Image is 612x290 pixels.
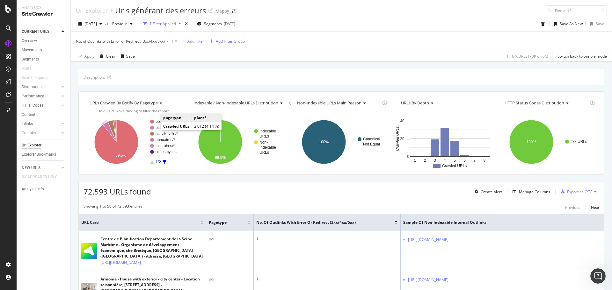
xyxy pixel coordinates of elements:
[408,277,448,283] a: [URL][DOMAIN_NAME]
[259,129,276,133] text: Indexable
[400,98,490,108] h4: URLs by Depth
[259,150,269,155] text: URLs
[401,100,429,106] span: URLs by Depth
[76,19,105,29] button: [DATE]
[590,268,606,284] iframe: Intercom live chat
[171,37,173,46] span: 1
[84,74,105,80] div: Description:
[209,220,238,225] span: pagetype
[161,122,192,131] td: Crawled URLs
[567,189,592,195] div: Export as CSV
[224,21,235,26] div: [DATE]
[115,5,206,16] div: Urls générant des erreurs
[187,39,204,44] div: Add Filter
[297,100,361,106] span: Non-Indexable URLs Main Reason
[204,21,222,26] span: Segments
[259,134,269,138] text: URLs
[22,56,66,63] a: Segments
[106,53,115,59] div: Clear
[115,153,126,158] text: 89.5%
[588,19,604,29] button: Save
[156,160,161,164] text: 1/2
[22,130,60,137] a: Outlinks
[22,165,40,171] div: NEW URLS
[22,165,60,171] a: NEW URLS
[110,19,135,29] button: Previous
[363,142,380,146] text: Not Equal
[256,220,385,225] span: No. of Outlinks with Error or Redirect (3xx/4xx/5xx)
[84,53,94,59] div: Apply
[22,47,42,53] div: Movements
[22,28,49,35] div: CURRENT URLS
[591,205,599,210] div: Next
[76,39,165,44] span: No. of Outlinks with Error or Redirect (3xx/4xx/5xx)
[22,111,35,118] div: Content
[259,145,276,150] text: Indexable
[519,189,550,195] div: Manage Columns
[22,65,31,72] div: Visits
[22,102,60,109] a: HTTP Codes
[22,5,65,11] div: Analytics
[256,236,398,242] div: 1
[22,102,43,109] div: HTTP Codes
[215,8,229,14] div: Mappy
[194,19,238,29] button: Segments[DATE]
[97,51,115,61] button: Clear
[193,100,278,106] span: Indexable / Non-Indexable URLs distribution
[22,47,66,53] a: Movements
[22,11,65,18] div: SiteCrawler
[527,140,536,144] text: 100%
[215,155,226,160] text: 99.9%
[84,114,183,170] svg: A chart.
[192,114,222,122] td: plan/*
[207,38,245,45] button: Add Filter Group
[22,142,41,149] div: Url Explorer
[22,174,57,180] div: DISAPPEARED URLS
[408,237,448,243] a: [URL][DOMAIN_NAME]
[216,39,245,44] div: Add Filter Group
[209,276,251,282] div: poi
[434,158,436,163] text: 3
[395,114,495,170] svg: A chart.
[22,111,66,118] a: Content
[555,51,607,61] button: Switch back to Simple mode
[22,74,55,81] a: Search Engines
[510,188,550,195] button: Manage Columns
[232,9,236,13] div: arrow-right-arrow-left
[473,158,476,163] text: 7
[363,137,380,141] text: Canonical
[442,164,467,168] text: Crawled URLs
[156,144,175,148] text: itineraires/*
[557,53,607,59] div: Switch back to Simple mode
[22,93,44,100] div: Performance
[571,139,587,144] text: 2xx URLs
[591,203,599,211] button: Next
[76,7,108,14] div: Url Explorer
[256,276,398,282] div: 1
[22,151,56,158] div: Explorer Bookmarks
[156,150,177,154] text: pistes-cycl…
[179,38,204,45] button: Add Filter
[22,56,39,63] div: Segments
[296,98,381,108] h4: Non-Indexable URLs Main Reason
[22,174,64,180] a: DISAPPEARED URLS
[90,100,158,106] span: URLs Crawled By Botify By pagetype
[22,65,38,72] a: Visits
[22,186,44,193] div: Analysis Info
[100,236,203,259] div: Centre de Planification Departement de la Seine Maritime - Organisme de développement économique,...
[110,21,127,26] span: Previous
[407,154,409,159] text: 0
[499,114,598,170] svg: A chart.
[558,187,592,197] button: Export as CSV
[22,74,48,81] div: Search Engines
[565,205,580,210] div: Previous
[22,28,60,35] a: CURRENT URLS
[472,187,502,197] button: Create alert
[481,189,502,195] div: Create alert
[192,98,288,108] h4: Indexable / Non-Indexable URLs Distribution
[560,21,583,26] div: Save As New
[552,19,583,29] button: Save As New
[156,119,161,124] text: poi
[546,5,607,16] input: Find a URL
